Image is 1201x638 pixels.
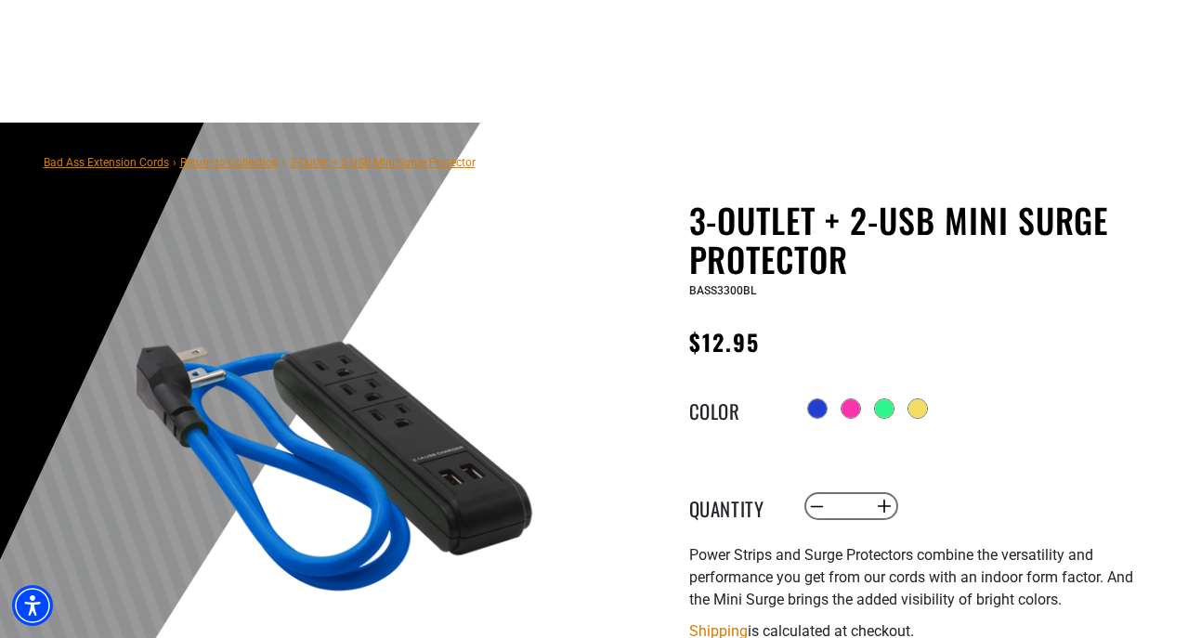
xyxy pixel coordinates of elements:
nav: breadcrumbs [44,150,476,173]
span: › [173,156,176,169]
label: Quantity [689,494,782,518]
a: Return to Collection [180,156,279,169]
div: Accessibility Menu [12,585,53,626]
span: $12.95 [689,325,760,358]
legend: Color [689,397,782,421]
a: Bad Ass Extension Cords [44,156,169,169]
span: 3-Outlet + 2-USB Mini Surge Protector [290,156,476,169]
span: › [282,156,286,169]
h1: 3-Outlet + 2-USB Mini Surge Protector [689,201,1144,279]
p: Power Strips and Surge Protectors combine the versatility and performance you get from our cords ... [689,544,1144,611]
span: BASS3300BL [689,284,756,297]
